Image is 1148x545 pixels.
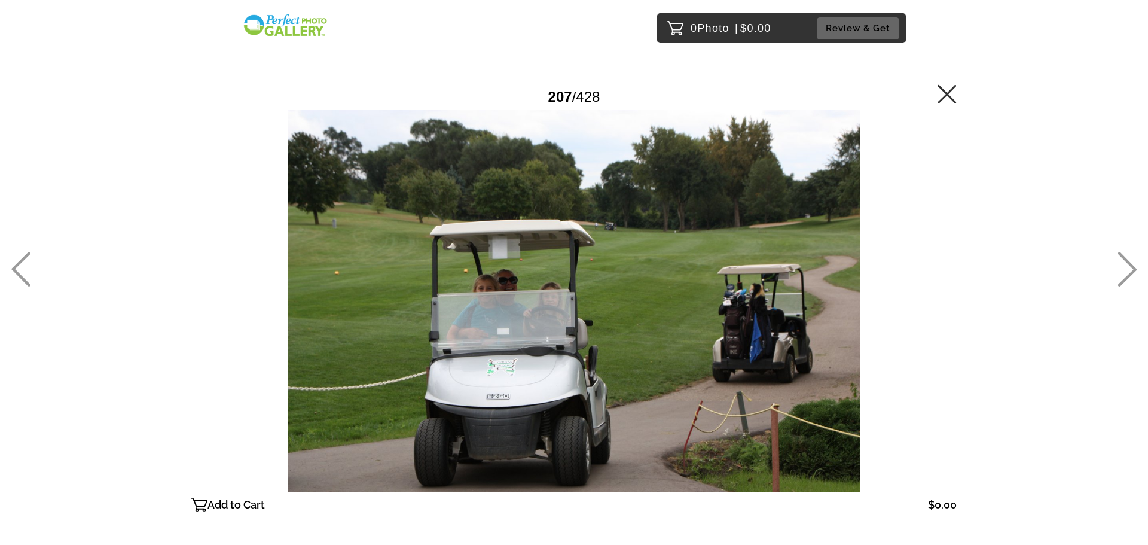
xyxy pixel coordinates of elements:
span: | [735,22,738,34]
a: Review & Get [817,17,903,39]
img: Snapphound Logo [242,13,328,38]
p: Add to Cart [207,495,265,514]
p: $0.00 [928,495,957,514]
button: Review & Get [817,17,899,39]
span: Photo [697,19,729,38]
span: 207 [548,89,572,105]
div: / [548,84,600,109]
span: 428 [576,89,600,105]
p: 0 $0.00 [691,19,771,38]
